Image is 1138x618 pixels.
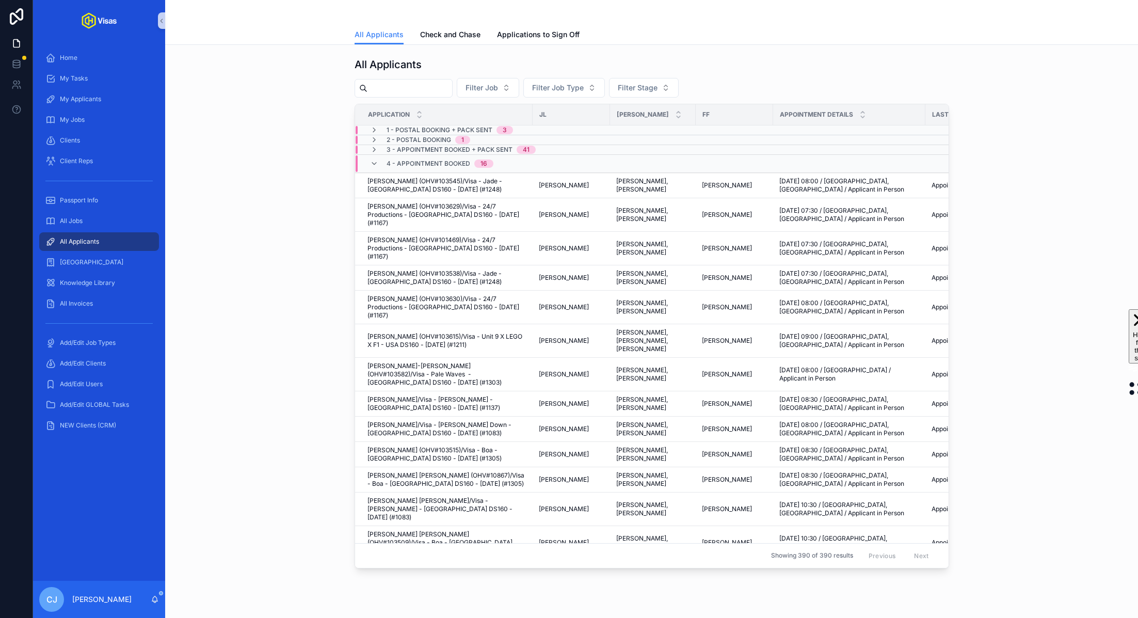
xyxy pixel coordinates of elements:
[367,236,526,261] span: [PERSON_NAME] (OHV#101469)/Visa - 24/7 Productions - [GEOGRAPHIC_DATA] DS160 - [DATE] (#1167)
[932,274,992,282] span: Appointment Booked
[539,303,589,311] span: [PERSON_NAME]
[420,25,480,46] a: Check and Chase
[616,240,690,257] a: [PERSON_NAME], [PERSON_NAME]
[702,211,752,219] span: [PERSON_NAME]
[60,258,123,266] span: [GEOGRAPHIC_DATA]
[367,421,526,437] a: [PERSON_NAME]/Visa - [PERSON_NAME] Down - [GEOGRAPHIC_DATA] DS160 - [DATE] (#1083)
[702,450,752,458] span: [PERSON_NAME]
[702,211,767,219] a: [PERSON_NAME]
[932,400,997,408] a: Appointment Booked
[420,29,480,40] span: Check and Chase
[618,83,658,93] span: Filter Stage
[779,534,919,551] a: [DATE] 10:30 / [GEOGRAPHIC_DATA], [GEOGRAPHIC_DATA] / Applicant in Person
[702,538,767,547] a: [PERSON_NAME]
[503,126,507,134] div: 3
[702,538,752,547] span: [PERSON_NAME]
[523,146,530,154] div: 41
[616,534,690,551] a: [PERSON_NAME], [PERSON_NAME]
[39,90,159,108] a: My Applicants
[702,181,752,189] span: [PERSON_NAME]
[616,446,690,463] a: [PERSON_NAME], [PERSON_NAME]
[932,400,992,408] span: Appointment Booked
[779,471,919,488] a: [DATE] 08:30 / [GEOGRAPHIC_DATA], [GEOGRAPHIC_DATA] / Applicant in Person
[387,160,470,168] span: 4 - Appointment Booked
[39,375,159,393] a: Add/Edit Users
[779,332,919,349] a: [DATE] 09:00 / [GEOGRAPHIC_DATA], [GEOGRAPHIC_DATA] / Applicant in Person
[60,359,106,368] span: Add/Edit Clients
[702,370,767,378] a: [PERSON_NAME]
[616,501,690,517] a: [PERSON_NAME], [PERSON_NAME]
[39,416,159,435] a: NEW Clients (CRM)
[932,538,997,547] a: Appointment Booked
[367,332,526,349] span: [PERSON_NAME] (OHV#103615)/Visa - Unit 9 X LEGO X F1 - USA DS160 - [DATE] (#1211)
[932,370,992,378] span: Appointment Booked
[702,425,752,433] span: [PERSON_NAME]
[702,476,767,484] a: [PERSON_NAME]
[367,177,526,194] a: [PERSON_NAME] (OHV#103545)/Visa - Jade - [GEOGRAPHIC_DATA] DS160 - [DATE] (#1248)
[932,476,997,484] a: Appointment Booked
[539,505,604,513] a: [PERSON_NAME]
[779,207,919,223] span: [DATE] 07:30 / [GEOGRAPHIC_DATA], [GEOGRAPHIC_DATA] / Applicant in Person
[616,395,690,412] span: [PERSON_NAME], [PERSON_NAME]
[779,240,919,257] span: [DATE] 07:30 / [GEOGRAPHIC_DATA], [GEOGRAPHIC_DATA] / Applicant in Person
[60,380,103,388] span: Add/Edit Users
[702,244,752,252] span: [PERSON_NAME]
[355,29,404,40] span: All Applicants
[702,303,767,311] a: [PERSON_NAME]
[932,476,992,484] span: Appointment Booked
[387,136,451,144] span: 2 - Postal Booking
[702,450,767,458] a: [PERSON_NAME]
[39,191,159,210] a: Passport Info
[39,334,159,352] a: Add/Edit Job Types
[39,354,159,373] a: Add/Edit Clients
[702,370,752,378] span: [PERSON_NAME]
[779,177,919,194] span: [DATE] 08:00 / [GEOGRAPHIC_DATA], [GEOGRAPHIC_DATA] / Applicant in Person
[932,370,997,378] a: Appointment Booked
[539,274,589,282] span: [PERSON_NAME]
[616,270,690,286] span: [PERSON_NAME], [PERSON_NAME]
[616,421,690,437] a: [PERSON_NAME], [PERSON_NAME]
[616,299,690,315] a: [PERSON_NAME], [PERSON_NAME]
[539,425,604,433] a: [PERSON_NAME]
[367,270,526,286] a: [PERSON_NAME] (OHV#103538)/Visa - Jade - [GEOGRAPHIC_DATA] DS160 - [DATE] (#1248)
[60,95,101,103] span: My Applicants
[60,217,83,225] span: All Jobs
[932,505,992,513] span: Appointment Booked
[457,78,519,98] button: Select Button
[539,110,547,119] span: JL
[367,446,526,463] a: [PERSON_NAME] (OHV#103515)/Visa - Boa - [GEOGRAPHIC_DATA] DS160 - [DATE] (#1305)
[779,299,919,315] a: [DATE] 08:00 / [GEOGRAPHIC_DATA], [GEOGRAPHIC_DATA] / Applicant in Person
[539,476,589,484] span: [PERSON_NAME]
[616,207,690,223] a: [PERSON_NAME], [PERSON_NAME]
[368,110,410,119] span: Application
[367,295,526,320] a: [PERSON_NAME] (OHV#103630)/Visa - 24/7 Productions - [GEOGRAPHIC_DATA] DS160 - [DATE] (#1167)
[932,337,992,345] span: Appointment Booked
[39,395,159,414] a: Add/Edit GLOBAL Tasks
[779,446,919,463] a: [DATE] 08:30 / [GEOGRAPHIC_DATA], [GEOGRAPHIC_DATA] / Applicant in Person
[60,279,115,287] span: Knowledge Library
[539,538,604,547] a: [PERSON_NAME]
[932,505,997,513] a: Appointment Booked
[367,530,526,555] span: [PERSON_NAME] [PERSON_NAME] (OHV#103509)/Visa - Boa - [GEOGRAPHIC_DATA] DS160 - [DATE] (#1305)
[539,211,604,219] a: [PERSON_NAME]
[932,337,997,345] a: Appointment Booked
[539,274,604,282] a: [PERSON_NAME]
[367,497,526,521] a: [PERSON_NAME] [PERSON_NAME]/Visa - [PERSON_NAME] - [GEOGRAPHIC_DATA] DS160 - [DATE] (#1083)
[39,212,159,230] a: All Jobs
[39,152,159,170] a: Client Reps
[779,270,919,286] a: [DATE] 07:30 / [GEOGRAPHIC_DATA], [GEOGRAPHIC_DATA] / Applicant in Person
[367,362,526,387] a: [PERSON_NAME]-[PERSON_NAME] (OHV#103582)/Visa - Pale Waves - [GEOGRAPHIC_DATA] DS160 - [DATE] (#1...
[461,136,464,144] div: 1
[779,366,919,383] span: [DATE] 08:00 / [GEOGRAPHIC_DATA] / Applicant in Person
[60,237,99,246] span: All Applicants
[616,177,690,194] span: [PERSON_NAME], [PERSON_NAME]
